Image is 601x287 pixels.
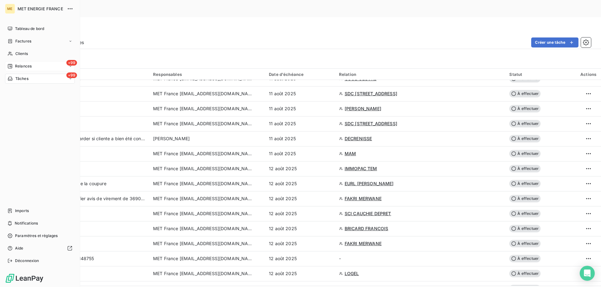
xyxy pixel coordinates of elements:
a: Imports [5,206,75,216]
span: [PERSON_NAME] [153,136,190,142]
span: À effectuer [509,120,541,127]
a: Factures [5,36,75,46]
a: Tableau de bord [5,24,75,34]
span: 11 août 2025 [269,151,296,157]
div: Tâche [30,72,146,77]
span: MET France [EMAIL_ADDRESS][DOMAIN_NAME] [153,181,253,187]
span: EURL [PERSON_NAME] [345,181,394,187]
span: Imports [15,208,29,214]
span: Paramètres et réglages [15,233,58,239]
a: Aide [5,243,75,253]
button: Créer une tâche [531,37,578,47]
span: MET France [EMAIL_ADDRESS][DOMAIN_NAME] [153,225,253,232]
span: À effectuer [509,135,541,142]
span: 12 août 2025 [269,210,297,217]
span: Tableau de bord [15,26,44,32]
span: 12 août 2025 [269,166,297,172]
span: MET France [EMAIL_ADDRESS][DOMAIN_NAME] [153,166,253,172]
span: SCI CAUCHIE DEPRET [345,210,391,217]
span: 11 août 2025 [269,106,296,112]
span: [PERSON_NAME] / Regarder si cliente a bien été contactée [30,136,154,141]
span: SDC [STREET_ADDRESS] [345,91,397,97]
a: +99Relances [5,61,75,71]
span: FAKRI MERWANE [345,240,382,247]
a: Clients [5,49,75,59]
span: Aide [15,245,23,251]
span: À effectuer [509,90,541,97]
div: Responsables [153,72,261,77]
span: À effectuer [509,240,541,247]
span: 12 août 2025 [269,225,297,232]
span: Notifications [15,220,38,226]
span: À effectuer [509,105,541,112]
span: Factures [15,38,31,44]
span: +99 [66,72,77,78]
span: Clients [15,51,28,57]
div: Date d'échéance [269,72,331,77]
span: [PERSON_NAME] - vérifier avis de virement de 3690.04 € [30,196,152,201]
span: À effectuer [509,180,541,187]
span: À effectuer [509,150,541,157]
a: Paramètres et réglages [5,231,75,241]
span: MET France [EMAIL_ADDRESS][DOMAIN_NAME] [153,210,253,217]
span: MET France [EMAIL_ADDRESS][DOMAIN_NAME] [153,240,253,247]
span: À effectuer [509,225,541,232]
span: À effectuer [509,195,541,202]
span: À effectuer [509,255,541,262]
span: BRICARD FRANCOIS [345,225,388,232]
span: MET France [EMAIL_ADDRESS][DOMAIN_NAME] [153,151,253,157]
span: [PERSON_NAME] [345,106,381,112]
span: 12 août 2025 [269,270,297,277]
span: MET France [EMAIL_ADDRESS][DOMAIN_NAME] [153,195,253,202]
span: MET France [EMAIL_ADDRESS][DOMAIN_NAME] [153,106,253,112]
span: 11 août 2025 [269,91,296,97]
img: Logo LeanPay [5,273,44,283]
a: +99Tâches [5,74,75,84]
span: MET France [EMAIL_ADDRESS][DOMAIN_NAME] [153,270,253,277]
span: IMMOPAC TEM [345,166,377,172]
span: +99 [66,60,77,66]
div: Actions [579,72,597,77]
td: - [335,251,506,266]
span: MAM [345,151,356,157]
span: À effectuer [509,165,541,172]
span: MET France [EMAIL_ADDRESS][DOMAIN_NAME] [153,121,253,127]
span: LOGEL [345,270,359,277]
div: Open Intercom Messenger [580,266,595,281]
div: Relation [339,72,502,77]
span: MET France [EMAIL_ADDRESS][DOMAIN_NAME] [153,255,253,262]
span: 11 août 2025 [269,136,296,142]
span: 12 août 2025 [269,181,297,187]
span: 11 août 2025 [269,121,296,127]
span: À effectuer [509,270,541,277]
span: 12 août 2025 [269,195,297,202]
div: Statut [509,72,572,77]
span: 12 août 2025 [269,240,297,247]
span: 12 août 2025 [269,255,297,262]
span: Déconnexion [15,258,39,264]
span: SDC [STREET_ADDRESS] [345,121,397,127]
span: Tâches [15,76,28,82]
span: À effectuer [509,210,541,217]
span: Relances [15,63,32,69]
span: MET France [EMAIL_ADDRESS][DOMAIN_NAME] [153,91,253,97]
span: FAKRI MERWANE [345,195,382,202]
span: DECRENISSE [345,136,372,142]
